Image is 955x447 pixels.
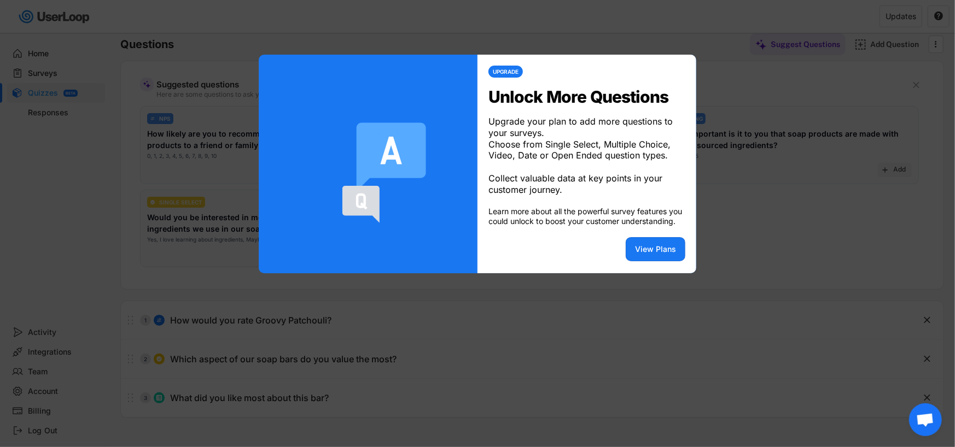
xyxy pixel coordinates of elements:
div: Unlock More Questions [488,89,685,105]
button: View Plans [626,237,685,261]
div: Upgrade your plan to add more questions to your surveys. Choose from Single Select, Multiple Choi... [488,116,685,196]
div: UPGRADE [493,69,519,74]
div: Learn more about all the powerful survey features you could unlock to boost your customer underst... [488,207,685,226]
div: Open chat [909,403,942,436]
